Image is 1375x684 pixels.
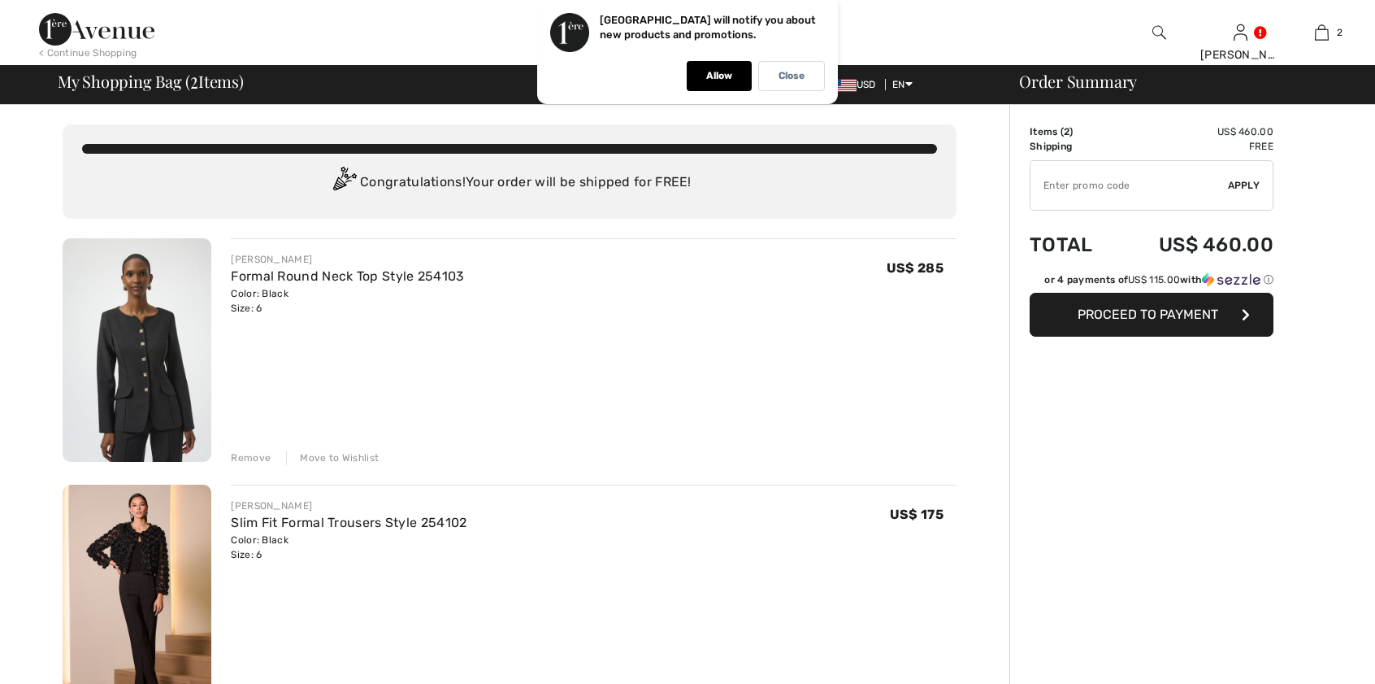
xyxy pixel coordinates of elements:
[1228,178,1260,193] span: Apply
[779,70,805,82] p: Close
[286,451,379,465] div: Move to Wishlist
[892,79,913,90] span: EN
[1234,23,1247,42] img: My Info
[327,167,360,199] img: Congratulation2.svg
[58,73,244,89] span: My Shopping Bag ( Items)
[1116,217,1273,272] td: US$ 460.00
[82,167,937,199] div: Congratulations! Your order will be shipped for FREE!
[831,79,883,90] span: USD
[231,268,464,284] a: Formal Round Neck Top Style 254103
[1030,139,1116,154] td: Shipping
[39,46,137,60] div: < Continue Shopping
[1000,73,1365,89] div: Order Summary
[63,238,211,462] img: Formal Round Neck Top Style 254103
[1078,307,1218,322] span: Proceed to Payment
[1030,272,1273,293] div: or 4 payments ofUS$ 115.00withSezzle Click to learn more about Sezzle
[1200,46,1280,63] div: [PERSON_NAME]
[600,14,816,41] p: [GEOGRAPHIC_DATA] will notify you about new products and promotions.
[1116,139,1273,154] td: Free
[231,451,271,465] div: Remove
[890,507,943,522] span: US$ 175
[1315,23,1329,42] img: My Bag
[231,286,464,316] div: Color: Black Size: 6
[1282,23,1361,42] a: 2
[1152,23,1166,42] img: search the website
[1044,272,1273,287] div: or 4 payments of with
[231,533,466,562] div: Color: Black Size: 6
[831,79,857,92] img: US Dollar
[706,70,732,82] p: Allow
[1337,25,1342,40] span: 2
[1064,126,1069,137] span: 2
[231,499,466,513] div: [PERSON_NAME]
[1030,293,1273,337] button: Proceed to Payment
[1202,272,1260,287] img: Sezzle
[1030,217,1116,272] td: Total
[39,13,154,46] img: 1ère Avenue
[1116,124,1273,139] td: US$ 460.00
[231,252,464,267] div: [PERSON_NAME]
[1128,274,1180,285] span: US$ 115.00
[231,515,466,530] a: Slim Fit Formal Trousers Style 254102
[190,69,198,90] span: 2
[1030,161,1228,210] input: Promo code
[887,260,943,276] span: US$ 285
[1030,124,1116,139] td: Items ( )
[1234,24,1247,40] a: Sign In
